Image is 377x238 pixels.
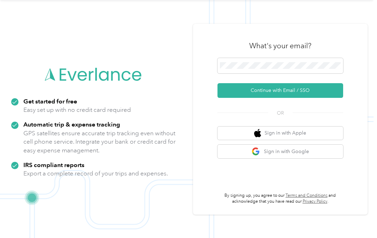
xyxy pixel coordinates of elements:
[217,127,343,140] button: apple logoSign in with Apple
[268,109,293,117] span: OR
[303,199,327,204] a: Privacy Policy
[23,129,176,155] p: GPS satellites ensure accurate trip tracking even without cell phone service. Integrate your bank...
[217,193,343,205] p: By signing up, you agree to our and acknowledge that you have read our .
[23,169,168,178] p: Export a complete record of your trips and expenses.
[23,98,77,105] strong: Get started for free
[23,161,84,168] strong: IRS compliant reports
[286,193,327,198] a: Terms and Conditions
[217,83,343,98] button: Continue with Email / SSO
[254,129,261,138] img: apple logo
[23,121,120,128] strong: Automatic trip & expense tracking
[217,145,343,158] button: google logoSign in with Google
[249,41,311,51] h3: What's your email?
[252,147,260,156] img: google logo
[23,106,131,114] p: Easy set up with no credit card required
